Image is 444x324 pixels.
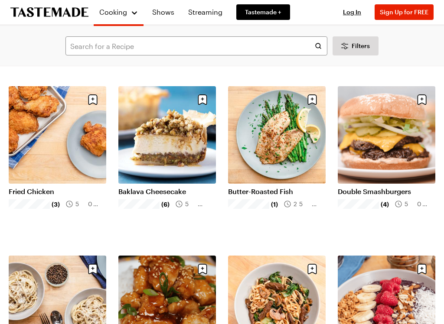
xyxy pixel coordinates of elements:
[85,261,101,278] button: Save recipe
[338,188,435,196] a: Double Smashburgers
[65,36,327,55] input: Search for a Recipe
[194,92,211,108] button: Save recipe
[304,92,320,108] button: Save recipe
[352,42,370,50] span: Filters
[99,3,138,21] button: Cooking
[236,4,290,20] a: Tastemade +
[194,261,211,278] button: Save recipe
[228,188,326,196] a: Butter-Roasted Fish
[335,8,369,16] button: Log In
[118,188,216,196] a: Baklava Cheesecake
[245,8,281,16] span: Tastemade +
[99,8,127,16] span: Cooking
[85,92,101,108] button: Save recipe
[380,8,428,16] span: Sign Up for FREE
[414,92,430,108] button: Save recipe
[375,4,434,20] button: Sign Up for FREE
[343,8,361,16] span: Log In
[9,188,106,196] a: Fried Chicken
[333,36,379,55] button: Desktop filters
[414,261,430,278] button: Save recipe
[10,7,88,17] a: To Tastemade Home Page
[304,261,320,278] button: Save recipe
